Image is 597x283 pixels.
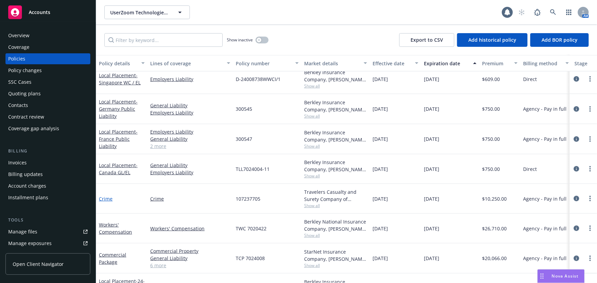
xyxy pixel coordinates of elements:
[399,33,454,47] button: Export to CSV
[482,225,507,232] span: $26,710.00
[147,55,233,71] button: Lines of coverage
[482,135,500,143] span: $750.00
[424,195,439,202] span: [DATE]
[523,225,567,232] span: Agency - Pay in full
[373,60,411,67] div: Effective date
[424,105,439,112] span: [DATE]
[572,254,581,262] a: circleInformation
[150,169,230,176] a: Employers Liability
[531,5,544,19] a: Report a Bug
[5,169,90,180] a: Billing updates
[150,262,230,269] a: 6 more
[5,157,90,168] a: Invoices
[537,269,585,283] button: Nova Assist
[304,113,367,119] span: Show all
[5,238,90,249] a: Manage exposures
[586,105,594,113] a: more
[304,99,367,113] div: Berkley Insurance Company, [PERSON_NAME] Corporation, Berkley Technology Underwriters (Internatio...
[5,77,90,87] a: SSC Cases
[373,165,388,173] span: [DATE]
[373,225,388,232] span: [DATE]
[99,162,138,176] a: Local Placement
[572,75,581,83] a: circleInformation
[572,165,581,173] a: circleInformation
[8,77,31,87] div: SSC Cases
[5,180,90,191] a: Account charges
[523,165,537,173] span: Direct
[424,225,439,232] span: [DATE]
[8,88,41,99] div: Quoting plans
[5,42,90,53] a: Coverage
[421,55,479,71] button: Expiration date
[523,76,537,83] span: Direct
[515,5,529,19] a: Start snowing
[236,76,281,83] span: D-24008738WWCI/1
[150,128,230,135] a: Employers Liability
[99,129,138,149] span: - France Public Liability
[424,255,439,262] span: [DATE]
[5,226,90,237] a: Manage files
[304,69,367,83] div: Berkley Insurance Company, [PERSON_NAME] Corporation, Berkley Technology Underwriters (Internatio...
[574,60,596,67] div: Stage
[523,255,567,262] span: Agency - Pay in full
[586,75,594,83] a: more
[99,221,132,235] a: Workers' Compensation
[373,195,388,202] span: [DATE]
[8,180,46,191] div: Account charges
[99,72,141,86] a: Local Placement
[104,5,190,19] button: UserZoom Technologies, Inc.
[150,143,230,150] a: 2 more
[8,192,48,203] div: Installment plans
[5,53,90,64] a: Policies
[424,165,439,173] span: [DATE]
[457,33,528,47] button: Add historical policy
[572,224,581,232] a: circleInformation
[8,30,29,41] div: Overview
[8,169,43,180] div: Billing updates
[236,225,267,232] span: TWC 7020422
[304,262,367,268] span: Show all
[150,255,230,262] a: General Liability
[373,76,388,83] span: [DATE]
[482,165,500,173] span: $750.00
[150,102,230,109] a: General Liability
[236,105,252,112] span: 300545
[8,100,28,111] div: Contacts
[304,218,367,232] div: Berkley National Insurance Company, [PERSON_NAME] Corporation
[586,254,594,262] a: more
[5,65,90,76] a: Policy changes
[562,5,576,19] a: Switch app
[304,129,367,143] div: Berkley Insurance Company, [PERSON_NAME] Corporation, Berkley Technology Underwriters (Internatio...
[5,148,90,154] div: Billing
[304,143,367,149] span: Show all
[5,30,90,41] a: Overview
[304,232,367,238] span: Show all
[301,55,370,71] button: Market details
[482,105,500,112] span: $750.00
[304,188,367,203] div: Travelers Casualty and Surety Company of America, Travelers Insurance
[586,224,594,232] a: more
[468,37,516,43] span: Add historical policy
[479,55,520,71] button: Premium
[233,55,301,71] button: Policy number
[424,135,439,143] span: [DATE]
[236,165,270,173] span: TLL7024004-11
[304,83,367,89] span: Show all
[150,225,230,232] a: Workers' Compensation
[424,76,439,83] span: [DATE]
[8,157,27,168] div: Invoices
[572,194,581,203] a: circleInformation
[520,55,572,71] button: Billing method
[542,37,577,43] span: Add BOR policy
[304,248,367,262] div: StarNet Insurance Company, [PERSON_NAME] Corporation
[150,247,230,255] a: Commercial Property
[523,105,567,112] span: Agency - Pay in full
[304,159,367,173] div: Berkley Insurance Company, [PERSON_NAME] Corporation, Berkley Technology Underwriters (Internatio...
[150,162,230,169] a: General Liability
[236,195,260,202] span: 107237705
[552,273,579,279] span: Nova Assist
[424,60,469,67] div: Expiration date
[5,88,90,99] a: Quoting plans
[304,203,367,208] span: Show all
